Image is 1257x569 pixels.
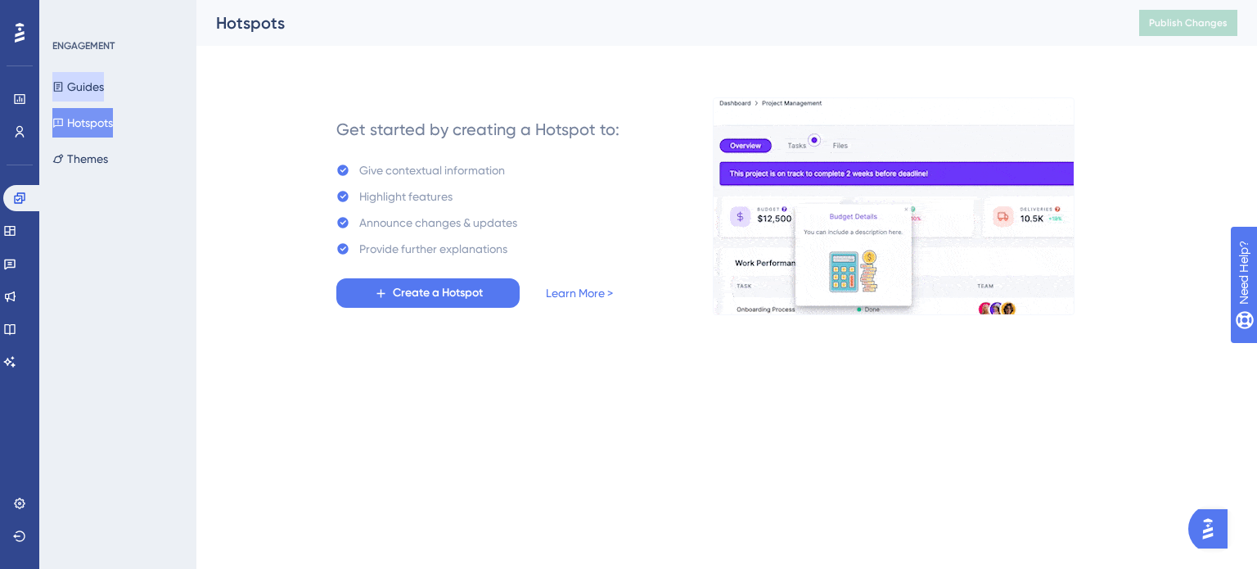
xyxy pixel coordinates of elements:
span: Create a Hotspot [393,283,483,303]
button: Publish Changes [1139,10,1237,36]
div: ENGAGEMENT [52,39,115,52]
button: Hotspots [52,108,113,138]
div: Give contextual information [359,160,505,180]
span: Need Help? [38,4,102,24]
div: Hotspots [216,11,1098,34]
button: Themes [52,144,108,174]
img: a956fa7fe1407719453ceabf94e6a685.gif [713,97,1075,315]
span: Publish Changes [1149,16,1228,29]
div: Provide further explanations [359,239,507,259]
iframe: UserGuiding AI Assistant Launcher [1188,504,1237,553]
button: Create a Hotspot [336,278,520,308]
div: Announce changes & updates [359,213,517,233]
button: Guides [52,72,104,102]
div: Highlight features [359,187,453,206]
a: Learn More > [546,283,613,303]
div: Get started by creating a Hotspot to: [336,118,619,141]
